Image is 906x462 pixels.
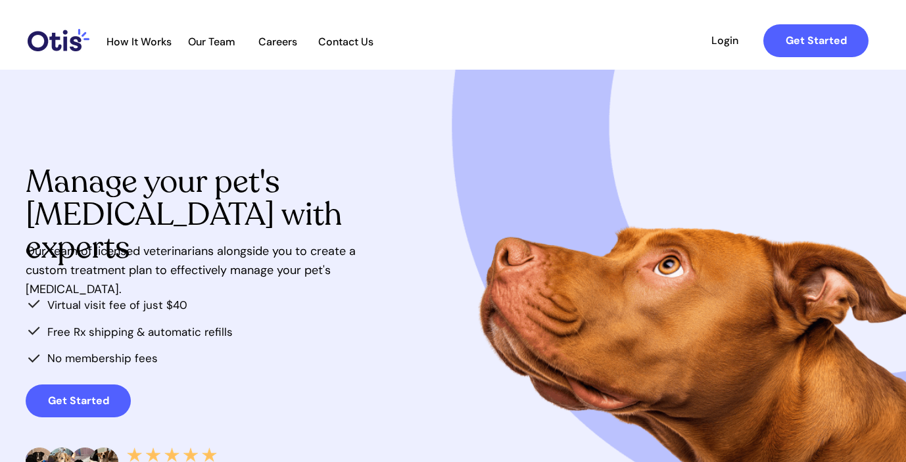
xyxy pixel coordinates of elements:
[100,35,178,49] a: How It Works
[786,34,847,47] strong: Get Started
[26,160,342,269] span: Manage your pet's [MEDICAL_DATA] with experts
[26,243,356,297] span: Our team of licensed veterinarians alongside you to create a custom treatment plan to effectively...
[179,35,244,48] span: Our Team
[48,394,109,407] strong: Get Started
[47,325,233,339] span: Free Rx shipping & automatic refills
[26,384,131,417] a: Get Started
[100,35,178,48] span: How It Works
[694,24,755,57] a: Login
[763,24,869,57] a: Get Started
[311,35,380,48] span: Contact Us
[47,298,187,312] span: Virtual visit fee of just $40
[245,35,310,49] a: Careers
[245,35,310,48] span: Careers
[179,35,244,49] a: Our Team
[47,351,158,365] span: No membership fees
[311,35,380,49] a: Contact Us
[694,34,755,47] span: Login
